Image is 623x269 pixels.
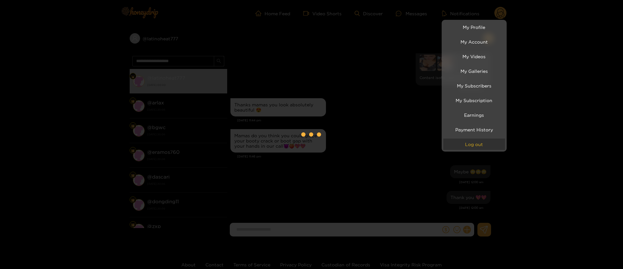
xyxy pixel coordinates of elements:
a: My Subscription [443,95,505,106]
a: Payment History [443,124,505,135]
a: My Account [443,36,505,47]
a: Earnings [443,109,505,121]
button: Log out [443,139,505,150]
a: My Videos [443,51,505,62]
a: My Subscribers [443,80,505,91]
a: My Profile [443,21,505,33]
a: My Galleries [443,65,505,77]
